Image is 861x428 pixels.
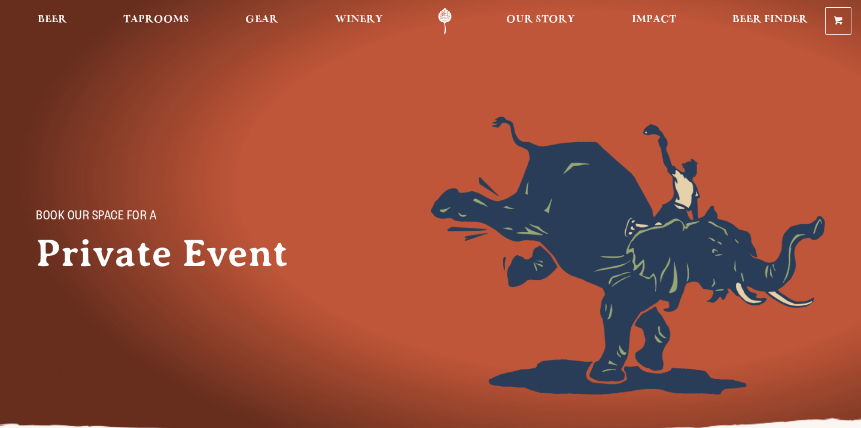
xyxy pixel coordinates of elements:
[36,210,299,225] p: Book Our Space for a
[632,15,676,25] span: Impact
[498,8,583,35] a: Our Story
[506,15,575,25] span: Our Story
[422,8,467,35] a: Odell Home
[38,15,67,25] span: Beer
[30,8,75,35] a: Beer
[327,8,391,35] a: Winery
[732,15,808,25] span: Beer Finder
[335,15,383,25] span: Winery
[123,15,189,25] span: Taprooms
[36,232,323,275] h1: Private Event
[431,117,826,395] img: Foreground404
[238,8,286,35] a: Gear
[725,8,816,35] a: Beer Finder
[624,8,684,35] a: Impact
[115,8,197,35] a: Taprooms
[245,15,278,25] span: Gear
